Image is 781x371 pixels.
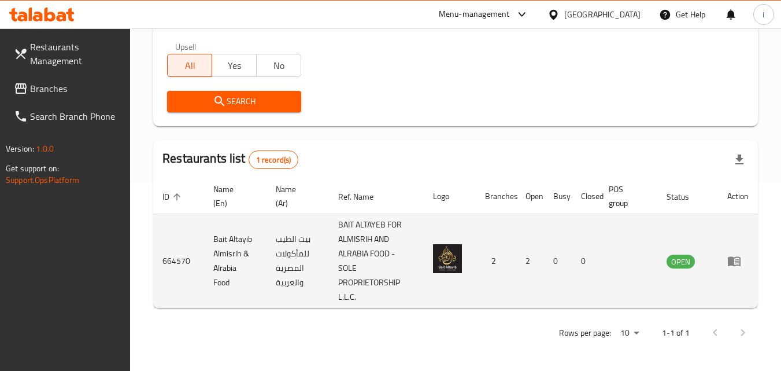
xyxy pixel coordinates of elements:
[609,182,643,210] span: POS group
[261,57,297,74] span: No
[176,94,291,109] span: Search
[217,57,252,74] span: Yes
[30,82,121,95] span: Branches
[6,172,79,188] a: Support.OpsPlatform
[559,326,611,340] p: Rows per page:
[564,8,641,21] div: [GEOGRAPHIC_DATA]
[266,214,329,308] td: بيت الطيب للمأكولات المصرية والعربية
[153,179,758,308] table: enhanced table
[30,40,121,68] span: Restaurants Management
[6,161,59,176] span: Get support on:
[249,155,298,166] span: 1 record(s)
[5,75,131,102] a: Branches
[439,8,510,21] div: Menu-management
[726,146,753,174] div: Export file
[329,214,424,308] td: BAIT ALTAYEB FOR ALMISRIH AND ALRABIA FOOD - SOLE PROPRIETORSHIP L.L.C.
[544,179,572,214] th: Busy
[763,8,764,21] span: i
[167,91,301,112] button: Search
[718,179,758,214] th: Action
[256,54,301,77] button: No
[5,33,131,75] a: Restaurants Management
[213,182,253,210] span: Name (En)
[516,179,544,214] th: Open
[6,141,34,156] span: Version:
[727,254,749,268] div: Menu
[338,190,388,204] span: Ref. Name
[616,325,643,342] div: Rows per page:
[662,326,690,340] p: 1-1 of 1
[544,214,572,308] td: 0
[476,179,516,214] th: Branches
[572,214,599,308] td: 0
[572,179,599,214] th: Closed
[667,255,695,269] div: OPEN
[36,141,54,156] span: 1.0.0
[433,244,462,273] img: Bait Altayib Almisrih & Alrabia Food
[476,214,516,308] td: 2
[162,190,184,204] span: ID
[276,182,315,210] span: Name (Ar)
[667,190,704,204] span: Status
[5,102,131,130] a: Search Branch Phone
[516,214,544,308] td: 2
[249,150,299,169] div: Total records count
[162,150,298,169] h2: Restaurants list
[212,54,257,77] button: Yes
[167,54,212,77] button: All
[172,57,208,74] span: All
[30,109,121,123] span: Search Branch Phone
[175,42,197,50] label: Upsell
[204,214,266,308] td: Bait Altayib Almisrih & Alrabia Food
[424,179,476,214] th: Logo
[667,255,695,269] span: OPEN
[153,214,204,308] td: 664570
